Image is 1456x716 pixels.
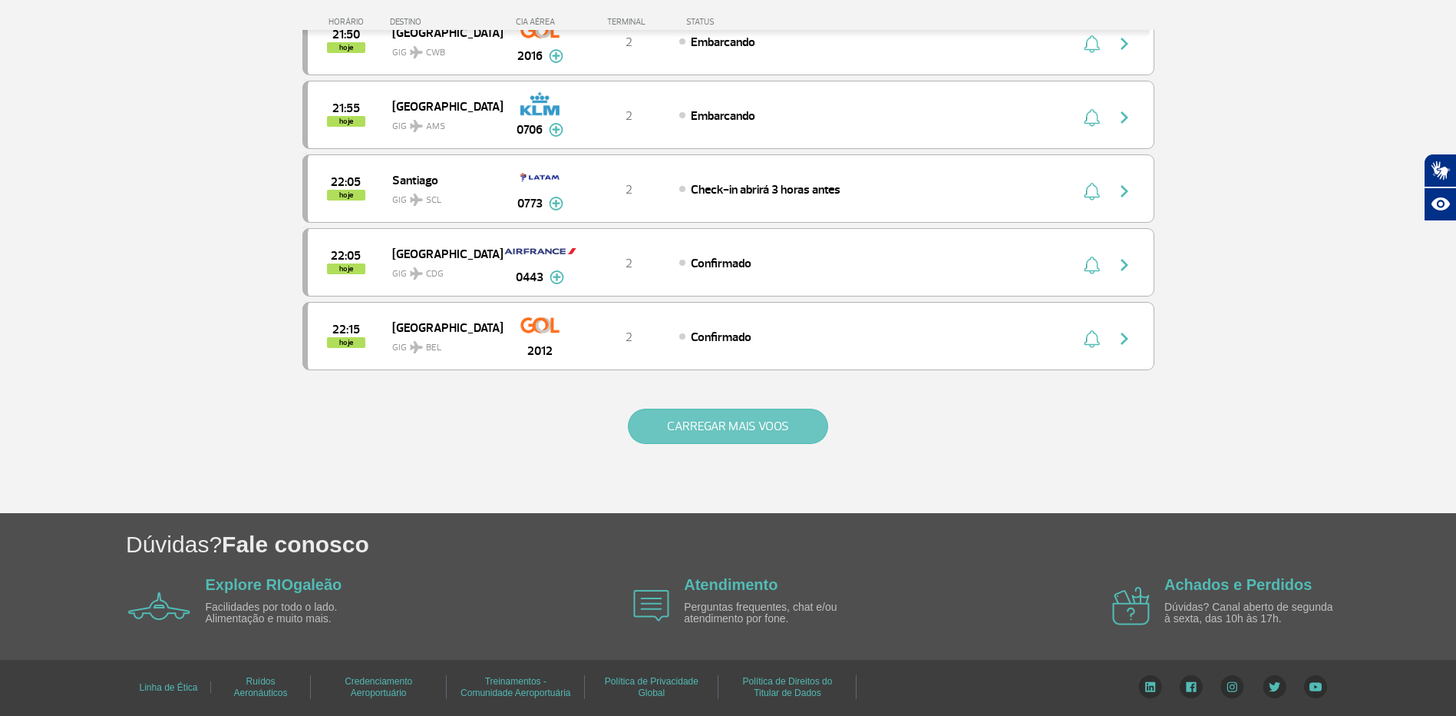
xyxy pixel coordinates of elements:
[128,592,190,620] img: airplane icon
[691,330,751,345] span: Confirmado
[1084,256,1100,274] img: sino-painel-voo.svg
[1115,256,1134,274] img: seta-direita-painel-voo.svg
[426,194,441,207] span: SCL
[1304,675,1327,698] img: YouTube
[1112,587,1150,625] img: airplane icon
[1084,330,1100,348] img: sino-painel-voo.svg
[684,576,778,593] a: Atendimento
[678,17,804,27] div: STATUS
[684,602,860,625] p: Perguntas frequentes, chat e/ou atendimento por fone.
[332,324,360,335] span: 2025-08-27 22:15:00
[331,177,361,187] span: 2025-08-27 22:05:00
[633,590,669,622] img: airplane icon
[1164,602,1341,625] p: Dúvidas? Canal aberto de segunda à sexta, das 10h às 17h.
[502,17,579,27] div: CIA AÉREA
[626,256,632,271] span: 2
[626,108,632,124] span: 2
[550,270,564,284] img: mais-info-painel-voo.svg
[743,671,833,704] a: Política de Direitos do Titular de Dados
[307,17,391,27] div: HORÁRIO
[410,267,423,280] img: destiny_airplane.svg
[1424,187,1456,221] button: Abrir recursos assistivos.
[410,194,423,206] img: destiny_airplane.svg
[327,42,365,53] span: hoje
[626,35,632,50] span: 2
[139,677,197,698] a: Linha de Ética
[579,17,678,27] div: TERMINAL
[345,671,412,704] a: Credenciamento Aeroportuário
[390,17,502,27] div: DESTINO
[392,333,490,355] span: GIG
[1084,108,1100,127] img: sino-painel-voo.svg
[392,38,490,60] span: GIG
[331,250,361,261] span: 2025-08-27 22:05:00
[691,35,755,50] span: Embarcando
[461,671,570,704] a: Treinamentos - Comunidade Aeroportuária
[327,116,365,127] span: hoje
[691,256,751,271] span: Confirmado
[549,49,563,63] img: mais-info-painel-voo.svg
[1164,576,1312,593] a: Achados e Perdidos
[1424,154,1456,187] button: Abrir tradutor de língua de sinais.
[1115,35,1134,53] img: seta-direita-painel-voo.svg
[392,244,490,264] span: [GEOGRAPHIC_DATA]
[234,671,288,704] a: Ruídos Aeronáuticos
[605,671,698,704] a: Política de Privacidade Global
[1180,675,1203,698] img: Facebook
[527,342,553,360] span: 2012
[410,46,423,58] img: destiny_airplane.svg
[426,341,441,355] span: BEL
[1115,330,1134,348] img: seta-direita-painel-voo.svg
[1220,675,1244,698] img: Instagram
[426,120,445,134] span: AMS
[206,576,342,593] a: Explore RIOgaleão
[1424,154,1456,221] div: Plugin de acessibilidade da Hand Talk.
[516,268,543,287] span: 0443
[392,185,490,207] span: GIG
[327,264,365,274] span: hoje
[392,111,490,134] span: GIG
[517,121,543,139] span: 0706
[1115,108,1134,127] img: seta-direita-painel-voo.svg
[1263,675,1286,698] img: Twitter
[206,602,382,625] p: Facilidades por todo o lado. Alimentação e muito mais.
[392,259,490,281] span: GIG
[327,337,365,348] span: hoje
[517,194,543,213] span: 0773
[549,123,563,137] img: mais-info-painel-voo.svg
[1115,182,1134,201] img: seta-direita-painel-voo.svg
[392,96,490,116] span: [GEOGRAPHIC_DATA]
[222,532,369,557] span: Fale conosco
[1138,675,1162,698] img: LinkedIn
[626,330,632,345] span: 2
[628,409,828,444] button: CARREGAR MAIS VOOS
[327,190,365,201] span: hoje
[332,103,360,114] span: 2025-08-27 21:55:00
[126,529,1456,560] h1: Dúvidas?
[549,197,563,210] img: mais-info-painel-voo.svg
[691,108,755,124] span: Embarcando
[691,182,840,197] span: Check-in abrirá 3 horas antes
[517,47,543,65] span: 2016
[626,182,632,197] span: 2
[1084,35,1100,53] img: sino-painel-voo.svg
[426,46,445,60] span: CWB
[426,267,444,281] span: CDG
[410,120,423,132] img: destiny_airplane.svg
[392,317,490,337] span: [GEOGRAPHIC_DATA]
[332,29,360,40] span: 2025-08-27 21:50:00
[392,170,490,190] span: Santiago
[1084,182,1100,201] img: sino-painel-voo.svg
[410,341,423,353] img: destiny_airplane.svg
